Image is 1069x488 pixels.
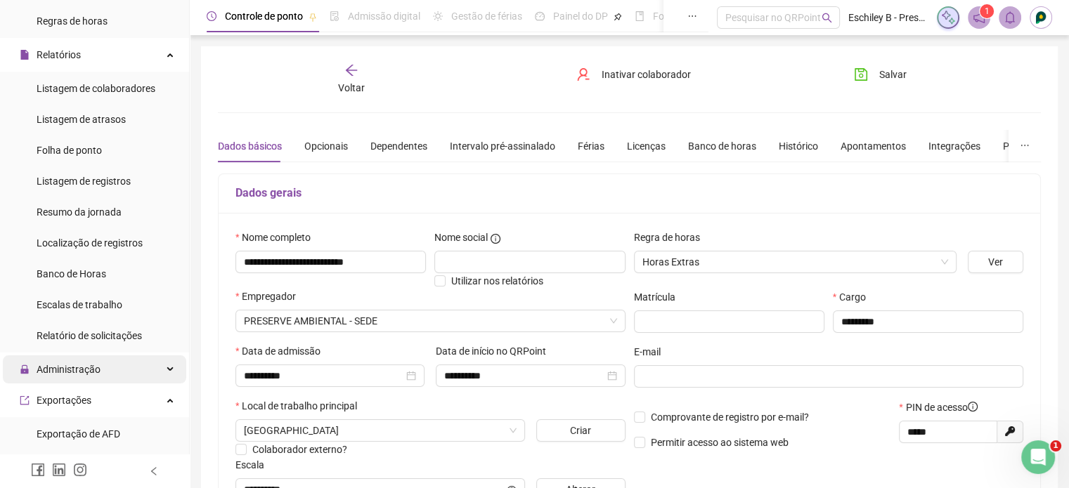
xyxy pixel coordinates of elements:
[635,11,644,21] span: book
[634,344,670,360] label: E-mail
[309,13,317,21] span: pushpin
[653,11,743,22] span: Folha de pagamento
[37,83,155,94] span: Listagem de colaboradores
[879,67,907,82] span: Salvar
[651,437,789,448] span: Permitir acesso ao sistema web
[20,50,30,60] span: file
[841,138,906,154] div: Apontamentos
[436,343,555,359] label: Data de início no QRPoint
[252,444,347,455] span: Colaborador externo?
[833,289,875,305] label: Cargo
[634,230,709,245] label: Regra de horas
[687,11,697,21] span: ellipsis
[20,364,30,374] span: lock
[779,138,818,154] div: Histórico
[52,463,66,477] span: linkedin
[968,251,1023,273] button: Ver
[576,67,590,81] span: user-delete
[218,138,282,154] div: Dados básicos
[225,11,303,22] span: Controle de ponto
[433,11,443,21] span: sun
[985,6,990,16] span: 1
[20,395,30,405] span: export
[988,254,1003,270] span: Ver
[338,82,365,93] span: Voltar
[1020,140,1030,150] span: ellipsis
[344,63,358,77] span: arrow-left
[370,138,427,154] div: Dependentes
[37,299,122,310] span: Escalas de trabalho
[434,230,488,245] span: Nome social
[602,67,691,82] span: Inativar colaborador
[235,398,366,414] label: Local de trabalho principal
[1003,138,1058,154] div: Preferências
[1030,7,1051,28] img: 34605
[535,11,545,21] span: dashboard
[973,11,985,24] span: notification
[906,400,978,415] span: PIN de acesso
[73,463,87,477] span: instagram
[37,268,106,279] span: Banco de Horas
[1021,440,1055,474] iframe: Intercom live chat
[854,67,868,81] span: save
[207,11,216,21] span: clock-circle
[37,330,142,341] span: Relatório de solicitações
[491,234,500,244] span: info-circle
[451,11,522,22] span: Gestão de férias
[37,114,126,125] span: Listagem de atrasos
[31,463,45,477] span: facebook
[980,4,994,18] sup: 1
[348,11,420,22] span: Admissão digital
[244,310,617,331] span: PRESERVE COLETA IMPORTAÇÃO E IMPORTAÇÃO DE ÓLEO E GORDURA VEGETAL LTDA
[614,13,622,21] span: pushpin
[651,411,809,423] span: Comprovante de registro por e-mail?
[928,138,980,154] div: Integrações
[235,185,1023,202] h5: Dados gerais
[570,423,591,438] span: Criar
[822,13,832,23] span: search
[37,237,143,249] span: Localização de registros
[968,402,978,411] span: info-circle
[330,11,339,21] span: file-done
[37,364,101,375] span: Administração
[940,10,956,25] img: sparkle-icon.fc2bf0ac1784a2077858766a79e2daf3.svg
[235,230,320,245] label: Nome completo
[37,176,131,187] span: Listagem de registros
[536,419,626,442] button: Criar
[642,251,948,272] span: Horas Extras
[235,457,273,473] label: Escala
[244,420,517,441] span: ANAIR BONATO TOSIN 496
[235,343,330,359] label: Data de admissão
[627,138,666,154] div: Licenças
[553,11,608,22] span: Painel do DP
[37,395,91,406] span: Exportações
[566,63,701,86] button: Inativar colaborador
[634,289,685,305] label: Matrícula
[149,466,159,476] span: left
[37,49,81,60] span: Relatórios
[1004,11,1016,24] span: bell
[578,138,604,154] div: Férias
[37,428,120,440] span: Exportação de AFD
[235,289,305,304] label: Empregador
[1009,130,1041,162] button: ellipsis
[848,10,928,25] span: Eschiley B - Preserve Ambiental
[37,15,108,27] span: Regras de horas
[304,138,348,154] div: Opcionais
[37,145,102,156] span: Folha de ponto
[451,275,543,286] span: Utilizar nos relatórios
[1050,440,1061,451] span: 1
[688,138,756,154] div: Banco de horas
[843,63,917,86] button: Salvar
[37,206,122,218] span: Resumo da jornada
[450,138,555,154] div: Intervalo pré-assinalado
